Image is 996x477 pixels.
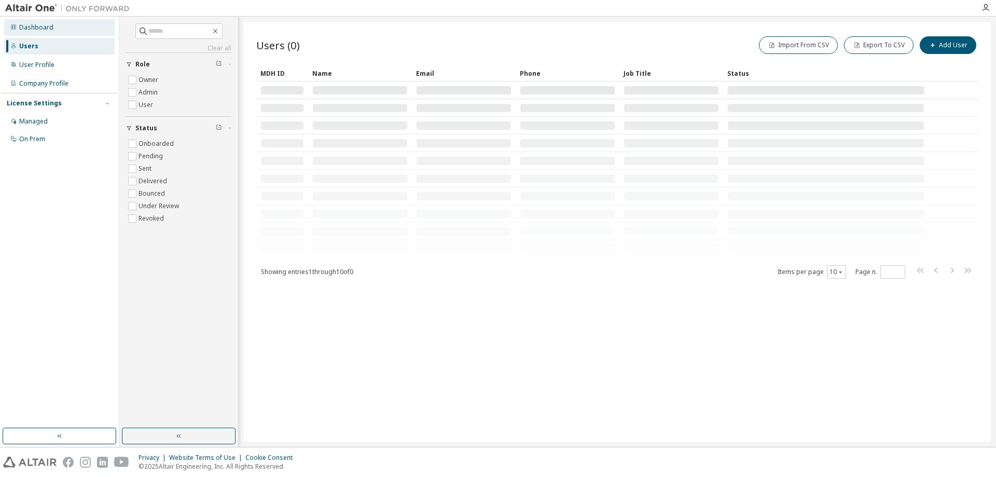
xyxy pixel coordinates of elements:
label: Pending [139,150,165,162]
label: Bounced [139,187,167,200]
span: Items per page [778,265,846,279]
label: Under Review [139,200,181,212]
div: Status [727,65,924,81]
button: Status [126,117,231,140]
img: linkedin.svg [97,457,108,468]
div: Dashboard [19,23,53,32]
div: Job Title [624,65,719,81]
label: User [139,99,155,111]
img: Altair One [5,3,135,13]
div: Phone [520,65,615,81]
label: Revoked [139,212,166,225]
button: 10 [829,268,843,276]
img: youtube.svg [114,457,129,468]
div: On Prem [19,135,45,143]
div: Cookie Consent [245,454,299,462]
span: Clear filter [216,60,222,69]
div: User Profile [19,61,54,69]
div: Name [312,65,408,81]
button: Import From CSV [759,36,838,54]
button: Export To CSV [844,36,914,54]
button: Role [126,53,231,76]
label: Onboarded [139,138,176,150]
div: Privacy [139,454,169,462]
label: Delivered [139,175,169,187]
div: Users [19,42,38,50]
span: Page n. [855,265,905,279]
img: facebook.svg [63,457,74,468]
div: License Settings [7,99,62,107]
span: Clear filter [216,124,222,132]
p: © 2025 Altair Engineering, Inc. All Rights Reserved. [139,462,299,471]
label: Admin [139,86,160,99]
div: MDH ID [260,65,304,81]
span: Status [135,124,157,132]
span: Showing entries 1 through 10 of 0 [261,267,353,276]
div: Managed [19,117,48,126]
img: instagram.svg [80,457,91,468]
span: Users (0) [256,38,300,52]
label: Sent [139,162,154,175]
img: altair_logo.svg [3,457,57,468]
label: Owner [139,74,160,86]
div: Email [416,65,511,81]
span: Role [135,60,150,69]
a: Clear all [126,44,231,52]
div: Website Terms of Use [169,454,245,462]
div: Company Profile [19,79,68,88]
button: Add User [920,36,976,54]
